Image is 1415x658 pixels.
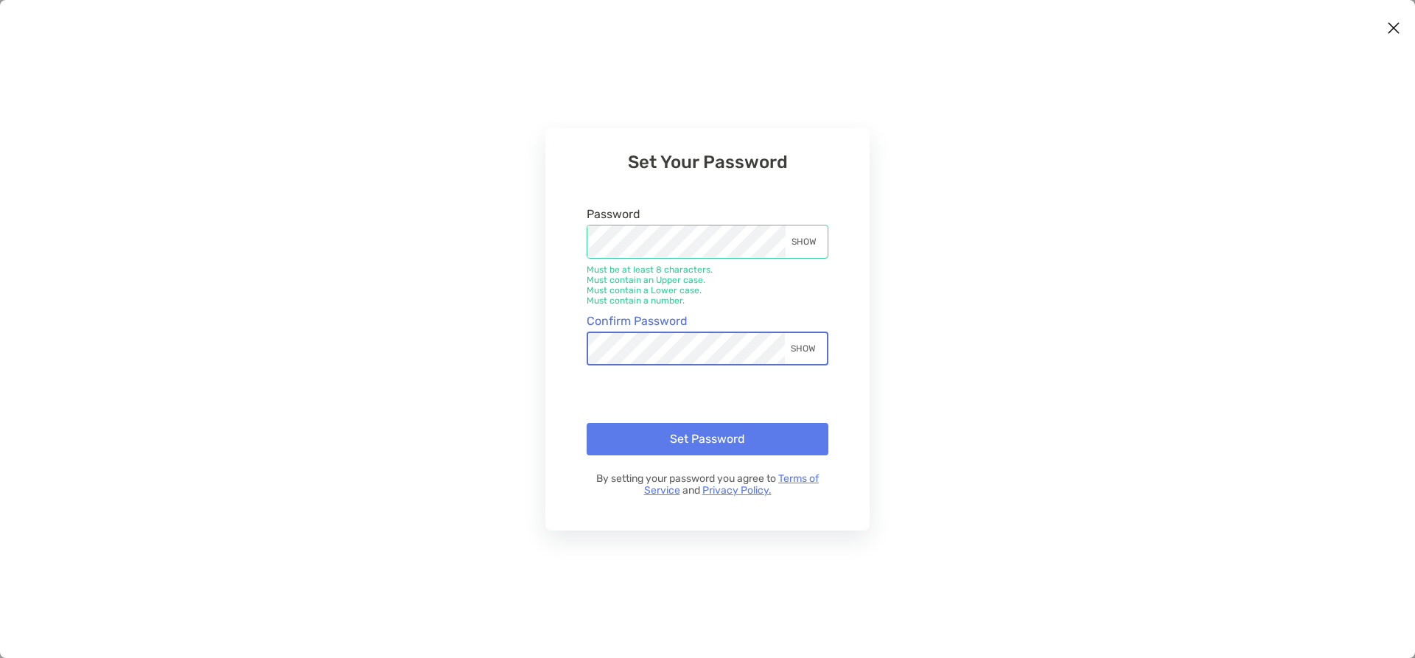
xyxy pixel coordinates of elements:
[587,275,828,285] li: Must contain an Upper case.
[587,423,828,455] button: Set Password
[587,473,828,497] p: By setting your password you agree to and
[587,295,828,306] li: Must contain a number.
[587,152,828,172] h3: Set Your Password
[785,333,827,364] div: SHOW
[587,265,828,275] li: Must be at least 8 characters.
[587,208,640,220] label: Password
[786,225,828,258] div: SHOW
[587,285,828,295] li: Must contain a Lower case.
[1383,18,1405,40] button: Close modal
[702,484,772,497] a: Privacy Policy.
[644,472,820,497] a: Terms of Service
[587,315,688,327] label: Confirm Password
